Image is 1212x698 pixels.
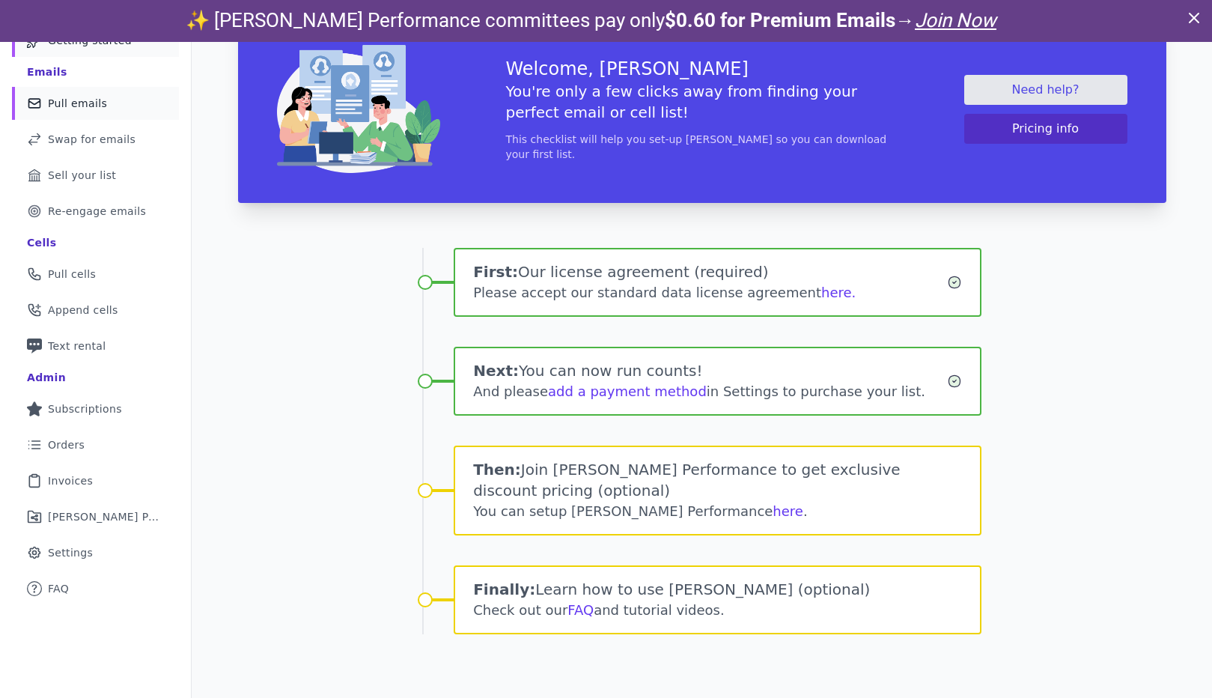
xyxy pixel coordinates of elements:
[473,381,947,402] div: And please in Settings to purchase your list.
[48,168,116,183] span: Sell your list
[506,81,898,123] h5: You're only a few clicks away from finding your perfect email or cell list!
[48,509,161,524] span: [PERSON_NAME] Performance
[473,600,962,621] div: Check out our and tutorial videos.
[964,75,1127,105] a: Need help?
[473,459,962,501] h1: Join [PERSON_NAME] Performance to get exclusive discount pricing (optional)
[48,204,146,219] span: Re-engage emails
[12,87,179,120] a: Pull emails
[964,114,1127,144] button: Pricing info
[773,503,803,519] a: here
[27,235,56,250] div: Cells
[473,580,535,598] span: Finally:
[473,461,521,479] span: Then:
[12,500,179,533] a: [PERSON_NAME] Performance
[473,362,519,380] span: Next:
[567,602,594,618] a: FAQ
[473,263,518,281] span: First:
[12,159,179,192] a: Sell your list
[12,195,179,228] a: Re-engage emails
[48,437,85,452] span: Orders
[12,572,179,605] a: FAQ
[506,57,898,81] h3: Welcome, [PERSON_NAME]
[12,428,179,461] a: Orders
[48,339,106,353] span: Text rental
[48,581,69,596] span: FAQ
[12,536,179,569] a: Settings
[48,303,118,318] span: Append cells
[27,370,66,385] div: Admin
[48,267,96,282] span: Pull cells
[473,501,962,522] div: You can setup [PERSON_NAME] Performance .
[12,294,179,327] a: Append cells
[473,360,947,381] h1: You can now run counts!
[12,258,179,291] a: Pull cells
[12,123,179,156] a: Swap for emails
[473,579,962,600] h1: Learn how to use [PERSON_NAME] (optional)
[48,473,93,488] span: Invoices
[48,132,135,147] span: Swap for emails
[548,383,707,399] a: add a payment method
[48,545,93,560] span: Settings
[506,132,898,162] p: This checklist will help you set-up [PERSON_NAME] so you can download your first list.
[48,96,107,111] span: Pull emails
[12,464,179,497] a: Invoices
[473,282,947,303] div: Please accept our standard data license agreement
[473,261,947,282] h1: Our license agreement (required)
[48,401,122,416] span: Subscriptions
[27,64,67,79] div: Emails
[12,392,179,425] a: Subscriptions
[12,330,179,362] a: Text rental
[277,45,440,173] img: img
